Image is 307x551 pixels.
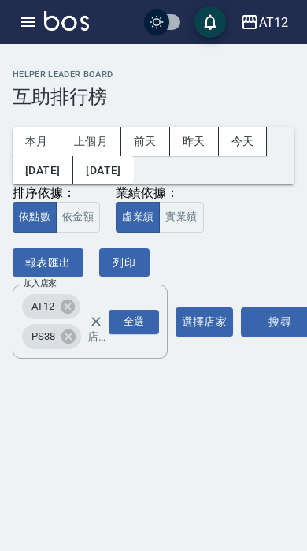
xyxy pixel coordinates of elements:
div: 業績依據： [116,185,203,202]
button: 前天 [121,127,170,156]
button: AT12 [234,6,294,39]
button: Open [105,307,162,337]
h3: 互助排行榜 [13,86,294,108]
button: 上個月 [61,127,121,156]
div: AT12 [259,13,288,32]
input: 店家名稱 [83,323,117,351]
button: 昨天 [170,127,219,156]
span: AT12 [22,299,64,315]
label: 加入店家 [24,277,57,289]
div: 全選 [109,310,159,334]
button: 本月 [13,127,61,156]
button: [DATE] [13,156,73,185]
button: 選擇店家 [176,307,233,337]
h2: Helper Leader Board [13,69,294,80]
button: save [194,6,226,38]
button: 列印 [99,248,150,277]
button: 報表匯出 [13,248,83,277]
img: Logo [44,11,89,31]
button: 依金額 [56,202,100,233]
button: Clear [85,311,107,333]
span: PS38 [22,329,65,344]
button: 依點數 [13,202,57,233]
button: 實業績 [159,202,203,233]
div: PS38 [22,324,81,349]
button: 今天 [219,127,268,156]
button: [DATE] [73,156,133,185]
div: AT12 [22,294,80,319]
button: 虛業績 [116,202,160,233]
div: 排序依據： [13,185,100,202]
